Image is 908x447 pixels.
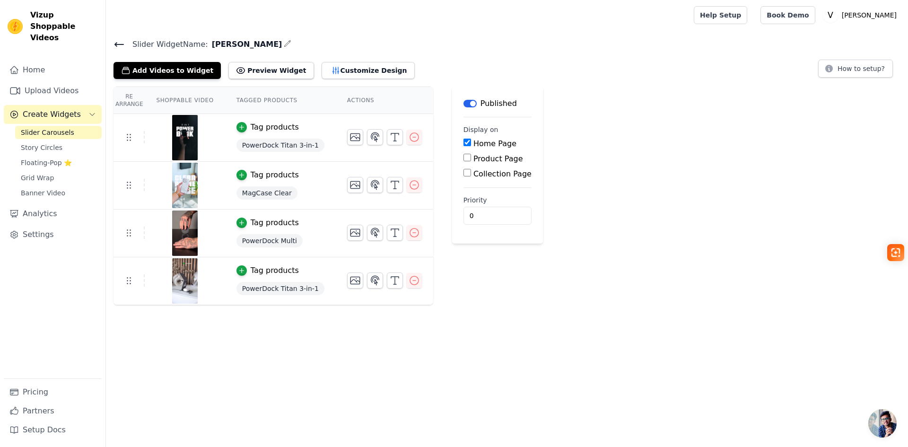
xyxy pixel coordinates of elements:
button: Create Widgets [4,105,102,124]
span: Story Circles [21,143,62,152]
button: Tag products [236,265,299,276]
button: Customize Design [322,62,415,79]
div: Tag products [251,169,299,181]
th: Tagged Products [225,87,336,114]
span: MagCase Clear [236,186,297,200]
a: Help Setup [694,6,747,24]
a: Story Circles [15,141,102,154]
label: Product Page [473,154,523,163]
p: [PERSON_NAME] [838,7,900,24]
a: Grid Wrap [15,171,102,184]
p: Published [480,98,517,109]
button: Change Thumbnail [347,225,363,241]
a: Home [4,61,102,79]
a: How to setup? [818,66,893,75]
span: Banner Video [21,188,65,198]
div: Tag products [251,122,299,133]
a: Partners [4,402,102,421]
span: [PERSON_NAME] [208,39,282,50]
span: Vizup Shoppable Videos [30,9,98,44]
span: Slider Widget Name: [125,39,208,50]
button: V [PERSON_NAME] [823,7,900,24]
a: Settings [4,225,102,244]
img: tn-5f69af1a26494acf94bedcaf9881088d.png [172,163,198,208]
div: Bate-papo aberto [868,409,897,438]
img: tn-ff5d17b3f23b442db14d4660fcd12002.png [172,210,198,256]
button: Change Thumbnail [347,129,363,145]
label: Priority [463,195,532,205]
a: Banner Video [15,186,102,200]
div: Edit Name [284,38,291,51]
a: Pricing [4,383,102,402]
text: V [828,10,833,20]
button: How to setup? [818,60,893,78]
a: Floating-Pop ⭐ [15,156,102,169]
button: Tag products [236,217,299,228]
span: Slider Carousels [21,128,74,137]
button: Change Thumbnail [347,177,363,193]
legend: Display on [463,125,498,134]
a: Book Demo [760,6,815,24]
a: Analytics [4,204,102,223]
span: Create Widgets [23,109,81,120]
a: Slider Carousels [15,126,102,139]
a: Setup Docs [4,421,102,439]
button: Tag products [236,122,299,133]
button: Tag products [236,169,299,181]
button: Preview Widget [228,62,314,79]
label: Home Page [473,139,516,148]
th: Re Arrange [113,87,145,114]
th: Actions [336,87,433,114]
img: Vizup [8,19,23,34]
span: PowerDock Multi [236,234,303,247]
span: PowerDock Titan 3-in-1 [236,282,324,295]
div: Tag products [251,217,299,228]
span: Grid Wrap [21,173,54,183]
span: Floating-Pop ⭐ [21,158,72,167]
img: tn-78b260d74b95405e8654cb8a89b7b33f.png [172,115,198,160]
button: Change Thumbnail [347,272,363,289]
label: Collection Page [473,169,532,178]
div: Tag products [251,265,299,276]
a: Upload Videos [4,81,102,100]
th: Shoppable Video [145,87,225,114]
button: Add Videos to Widget [113,62,221,79]
span: PowerDock Titan 3-in-1 [236,139,324,152]
img: tn-c9d4a4164e584c26a7cfcd309e3d9df3.png [172,258,198,304]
